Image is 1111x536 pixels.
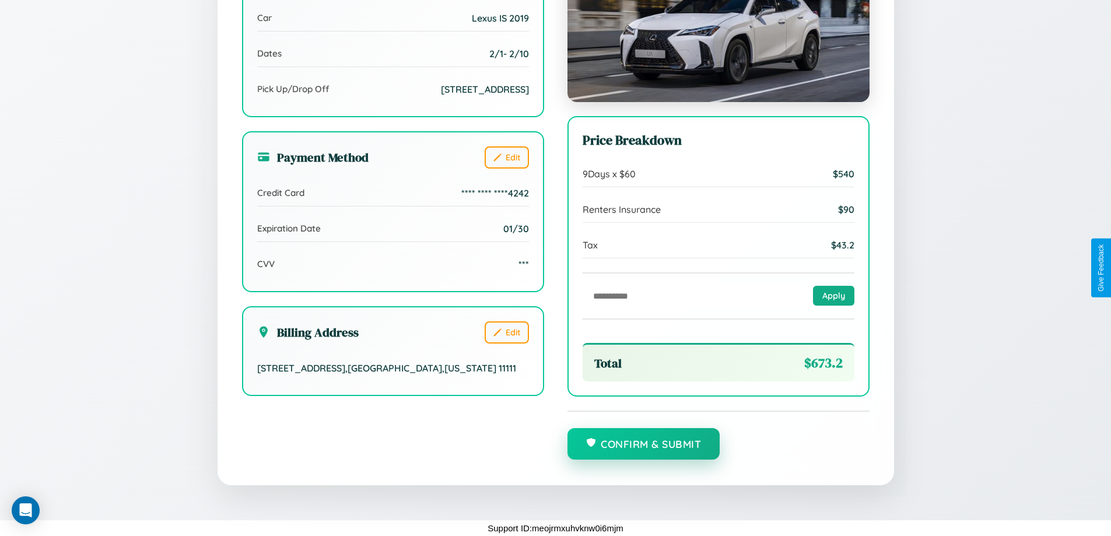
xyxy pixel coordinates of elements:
h3: Payment Method [257,149,369,166]
div: Give Feedback [1097,244,1105,292]
button: Edit [485,321,529,344]
span: CVV [257,258,275,269]
span: Pick Up/Drop Off [257,83,330,94]
span: [STREET_ADDRESS] [441,83,529,95]
span: $ 43.2 [831,239,854,251]
span: [STREET_ADDRESS] , [GEOGRAPHIC_DATA] , [US_STATE] 11111 [257,362,516,374]
span: 9 Days x $ 60 [583,168,636,180]
div: Open Intercom Messenger [12,496,40,524]
span: Renters Insurance [583,204,661,215]
span: Credit Card [257,187,304,198]
button: Confirm & Submit [567,428,720,460]
span: Car [257,12,272,23]
span: Expiration Date [257,223,321,234]
span: Dates [257,48,282,59]
span: Tax [583,239,598,251]
span: Total [594,355,622,372]
h3: Billing Address [257,324,359,341]
span: 01/30 [503,223,529,234]
span: $ 90 [838,204,854,215]
button: Edit [485,146,529,169]
span: 2 / 1 - 2 / 10 [489,48,529,59]
button: Apply [813,286,854,306]
span: $ 673.2 [804,354,843,372]
p: Support ID: meojrmxuhvknw0i6mjm [488,520,623,536]
span: Lexus IS 2019 [472,12,529,24]
h3: Price Breakdown [583,131,854,149]
span: $ 540 [833,168,854,180]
